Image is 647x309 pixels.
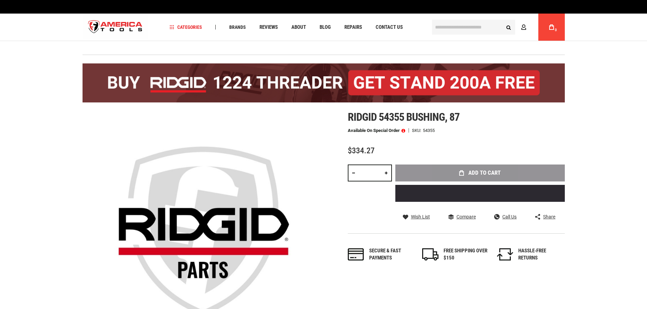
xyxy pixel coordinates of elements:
strong: SKU [412,128,423,133]
span: Call Us [502,214,517,219]
div: Secure & fast payments [369,247,413,262]
span: Brands [229,25,246,30]
span: 0 [555,28,557,32]
span: Categories [169,25,202,30]
a: Categories [166,23,205,32]
a: store logo [83,15,148,40]
div: FREE SHIPPING OVER $150 [444,247,488,262]
a: Reviews [256,23,281,32]
div: 54355 [423,128,435,133]
p: Available on Special Order [348,128,405,133]
button: Search [502,21,515,34]
img: America Tools [83,15,148,40]
a: Brands [226,23,249,32]
span: Repairs [344,25,362,30]
a: Call Us [494,214,517,220]
span: About [291,25,306,30]
img: shipping [422,248,438,260]
img: BOGO: Buy the RIDGID® 1224 Threader (26092), get the 92467 200A Stand FREE! [83,63,565,102]
span: Blog [320,25,331,30]
span: Reviews [259,25,278,30]
span: Share [543,214,555,219]
span: Contact Us [376,25,403,30]
img: payments [348,248,364,260]
span: Wish List [411,214,430,219]
span: Compare [456,214,476,219]
a: Contact Us [373,23,406,32]
img: returns [497,248,513,260]
a: Wish List [403,214,430,220]
a: 0 [545,14,558,41]
a: Blog [317,23,334,32]
span: $334.27 [348,146,375,155]
a: Repairs [341,23,365,32]
a: About [288,23,309,32]
span: Ridgid 54355 bushing, 87 [348,111,460,123]
div: HASSLE-FREE RETURNS [518,247,562,262]
a: Compare [448,214,476,220]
